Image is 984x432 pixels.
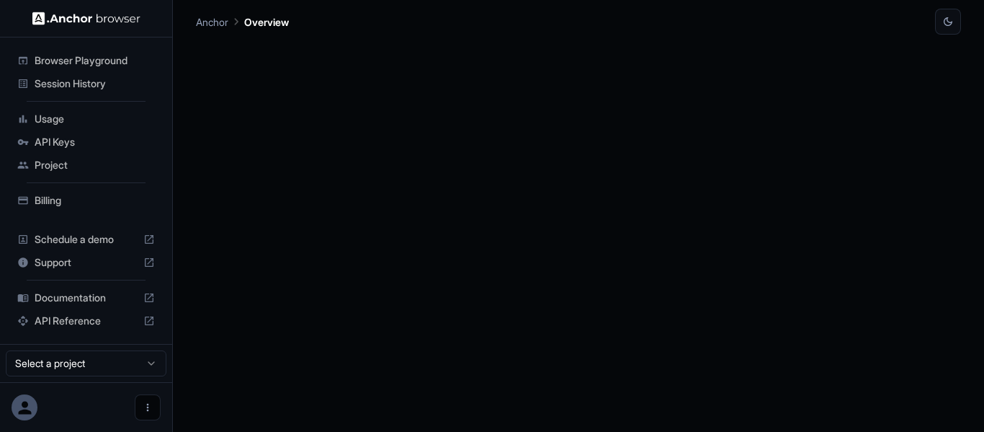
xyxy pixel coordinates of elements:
[12,228,161,251] div: Schedule a demo
[12,154,161,177] div: Project
[12,189,161,212] div: Billing
[35,76,155,91] span: Session History
[12,49,161,72] div: Browser Playground
[35,314,138,328] span: API Reference
[35,255,138,270] span: Support
[35,135,155,149] span: API Keys
[135,394,161,420] button: Open menu
[196,14,289,30] nav: breadcrumb
[196,14,228,30] p: Anchor
[35,232,138,247] span: Schedule a demo
[32,12,140,25] img: Anchor Logo
[12,309,161,332] div: API Reference
[35,53,155,68] span: Browser Playground
[35,158,155,172] span: Project
[12,72,161,95] div: Session History
[35,193,155,208] span: Billing
[35,112,155,126] span: Usage
[12,286,161,309] div: Documentation
[12,251,161,274] div: Support
[12,107,161,131] div: Usage
[244,14,289,30] p: Overview
[12,131,161,154] div: API Keys
[35,291,138,305] span: Documentation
